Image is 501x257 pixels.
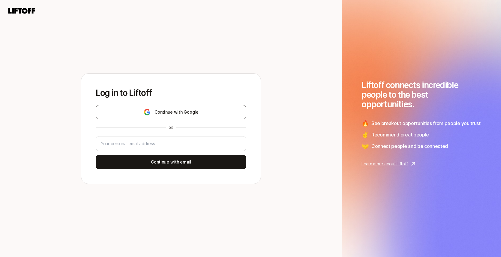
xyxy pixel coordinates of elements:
span: Connect people and be connected [371,142,448,150]
p: Learn more about Liftoff [361,160,408,167]
span: See breakout opportunities from people you trust [371,119,481,127]
img: google-logo [143,109,151,116]
h1: Liftoff connects incredible people to the best opportunities. [361,80,481,109]
a: Learn more about Liftoff [361,160,481,167]
button: Continue with Google [96,105,246,119]
input: Your personal email address [101,140,241,147]
span: Recommend great people [371,131,429,139]
button: Continue with email [96,155,246,169]
span: 🔥 [361,119,369,128]
div: or [166,125,176,130]
span: 🤝 [361,142,369,151]
span: ✌️ [361,130,369,139]
p: Log in to Liftoff [96,88,246,98]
